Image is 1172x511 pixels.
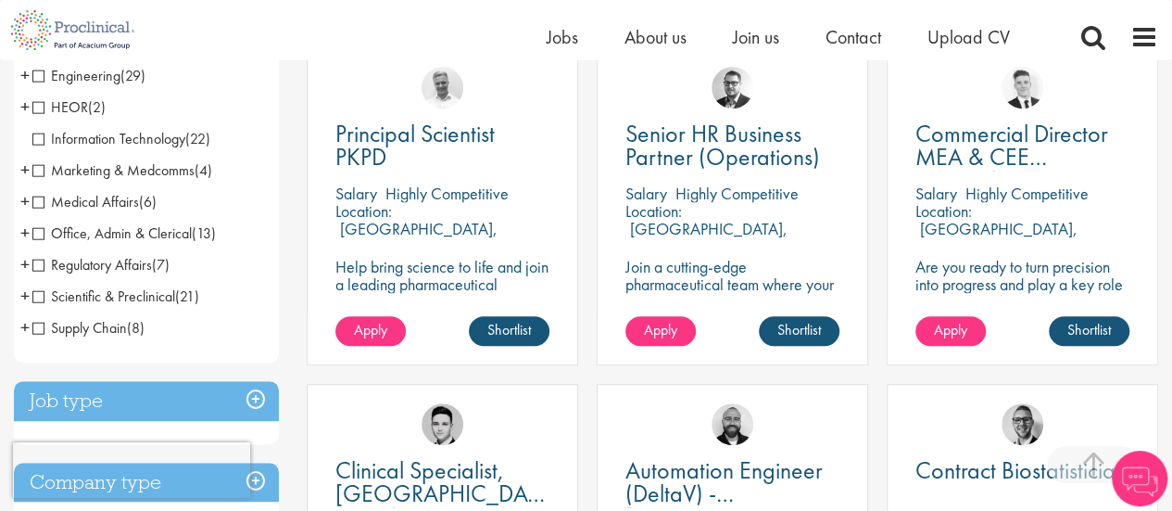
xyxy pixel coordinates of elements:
[1049,316,1129,346] a: Shortlist
[32,224,216,243] span: Office, Admin & Clerical
[20,219,30,247] span: +
[335,218,498,257] p: [GEOGRAPHIC_DATA], [GEOGRAPHIC_DATA]
[32,224,192,243] span: Office, Admin & Clerical
[625,459,839,505] a: Automation Engineer (DeltaV) - [GEOGRAPHIC_DATA]
[20,250,30,278] span: +
[625,118,820,172] span: Senior HR Business Partner (Operations)
[32,160,212,180] span: Marketing & Medcomms
[20,313,30,341] span: +
[335,200,392,222] span: Location:
[335,122,549,169] a: Principal Scientist PKPD
[644,320,677,339] span: Apply
[32,129,210,148] span: Information Technology
[625,200,682,222] span: Location:
[624,25,687,49] a: About us
[1112,451,1167,506] img: Chatbot
[20,156,30,184] span: +
[1002,67,1043,109] img: Nicolas Daniel
[32,160,195,180] span: Marketing & Medcomms
[1002,403,1043,445] img: George Breen
[675,183,799,204] p: Highly Competitive
[20,187,30,215] span: +
[712,403,753,445] img: Jordan Kiely
[965,183,1089,204] p: Highly Competitive
[759,316,839,346] a: Shortlist
[625,316,696,346] a: Apply
[354,320,387,339] span: Apply
[32,129,185,148] span: Information Technology
[32,287,199,306] span: Scientific & Preclinical
[195,160,212,180] span: (4)
[32,97,106,117] span: HEOR
[32,66,145,85] span: Engineering
[32,318,145,338] span: Supply Chain
[547,25,578,49] a: Jobs
[335,118,495,172] span: Principal Scientist PKPD
[825,25,881,49] a: Contact
[915,122,1129,169] a: Commercial Director MEA & CEE Partnerships
[469,316,549,346] a: Shortlist
[32,192,157,211] span: Medical Affairs
[20,282,30,310] span: +
[915,183,957,204] span: Salary
[152,255,170,275] span: (7)
[625,183,667,204] span: Salary
[625,258,839,346] p: Join a cutting-edge pharmaceutical team where your precision and passion for quality will help sh...
[32,66,120,85] span: Engineering
[192,224,216,243] span: (13)
[915,118,1108,196] span: Commercial Director MEA & CEE Partnerships
[915,258,1129,328] p: Are you ready to turn precision into progress and play a key role in shaping the future of pharma...
[915,316,986,346] a: Apply
[139,192,157,211] span: (6)
[712,67,753,109] img: Niklas Kaminski
[20,61,30,89] span: +
[32,192,139,211] span: Medical Affairs
[185,129,210,148] span: (22)
[88,97,106,117] span: (2)
[915,218,1077,257] p: [GEOGRAPHIC_DATA], [GEOGRAPHIC_DATA]
[120,66,145,85] span: (29)
[127,318,145,338] span: (8)
[32,97,88,117] span: HEOR
[20,93,30,121] span: +
[927,25,1010,49] a: Upload CV
[335,316,406,346] a: Apply
[625,218,788,257] p: [GEOGRAPHIC_DATA], [GEOGRAPHIC_DATA]
[915,200,972,222] span: Location:
[625,122,839,169] a: Senior HR Business Partner (Operations)
[335,258,549,346] p: Help bring science to life and join a leading pharmaceutical company to play a key role in delive...
[733,25,779,49] a: Join us
[32,255,170,275] span: Regulatory Affairs
[32,318,127,338] span: Supply Chain
[335,459,549,505] a: Clinical Specialist, [GEOGRAPHIC_DATA] - Cardiac
[335,183,377,204] span: Salary
[14,381,279,421] h3: Job type
[915,454,1127,486] span: Contract Biostatistician
[422,403,463,445] img: Connor Lynes
[385,183,509,204] p: Highly Competitive
[175,287,199,306] span: (21)
[934,320,967,339] span: Apply
[32,255,152,275] span: Regulatory Affairs
[915,459,1129,482] a: Contract Biostatistician
[422,67,463,109] img: Joshua Bye
[32,287,175,306] span: Scientific & Preclinical
[13,442,250,498] iframe: reCAPTCHA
